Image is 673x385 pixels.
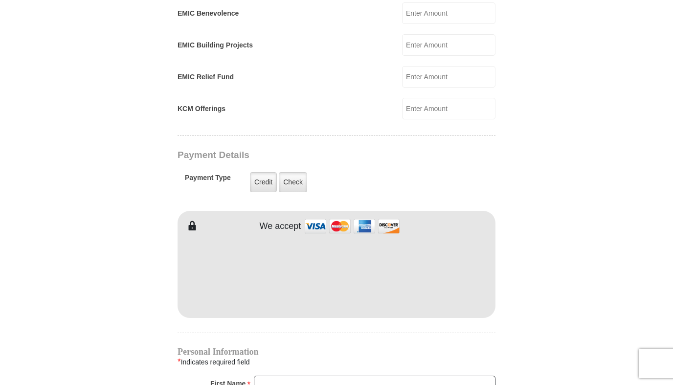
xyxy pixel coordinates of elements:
[303,216,401,237] img: credit cards accepted
[178,348,495,356] h4: Personal Information
[279,172,307,192] label: Check
[260,221,301,232] h4: We accept
[178,104,225,114] label: KCM Offerings
[178,150,427,161] h3: Payment Details
[402,34,495,56] input: Enter Amount
[178,72,234,82] label: EMIC Relief Fund
[178,356,495,368] div: Indicates required field
[402,98,495,119] input: Enter Amount
[178,40,253,50] label: EMIC Building Projects
[402,2,495,24] input: Enter Amount
[402,66,495,88] input: Enter Amount
[178,8,239,19] label: EMIC Benevolence
[250,172,277,192] label: Credit
[185,174,231,187] h5: Payment Type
